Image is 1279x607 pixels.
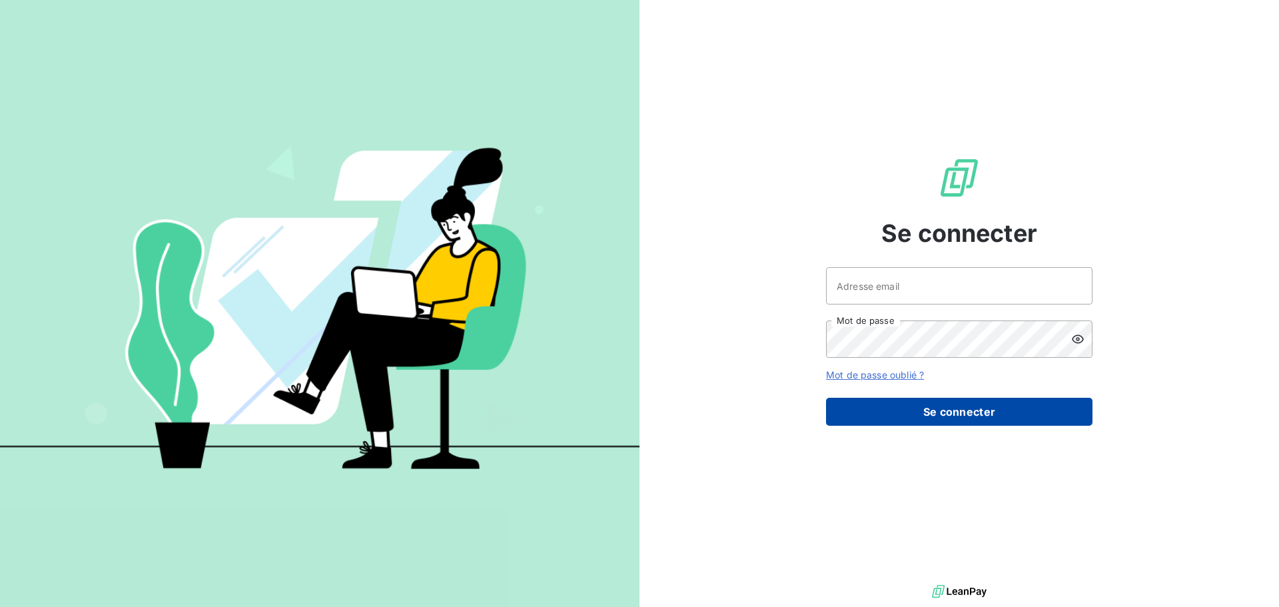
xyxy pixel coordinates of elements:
[826,267,1092,304] input: placeholder
[938,157,981,199] img: Logo LeanPay
[826,398,1092,426] button: Se connecter
[881,215,1037,251] span: Se connecter
[826,369,924,380] a: Mot de passe oublié ?
[932,582,987,602] img: logo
